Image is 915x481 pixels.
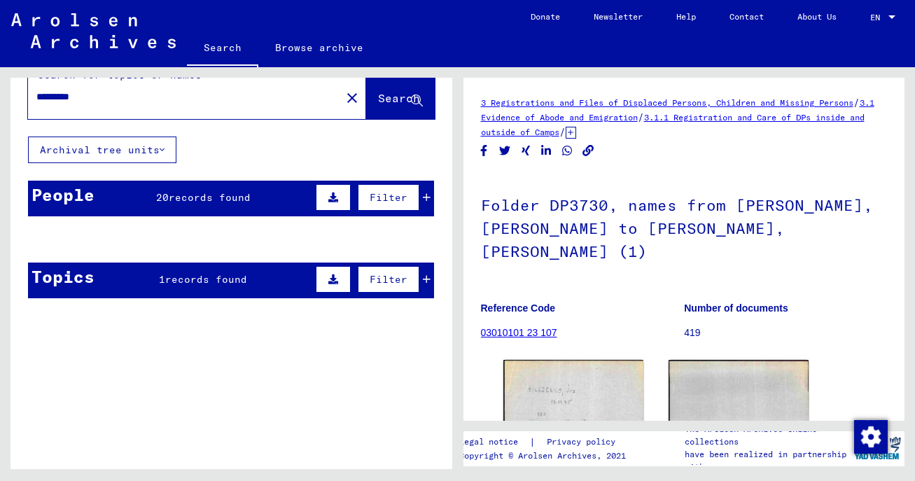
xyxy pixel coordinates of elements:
[32,182,95,207] div: People
[481,327,557,338] a: 03010101 23 107
[638,111,644,123] span: /
[685,448,849,473] p: have been realized in partnership with
[187,31,258,67] a: Search
[481,97,853,108] a: 3 Registrations and Files of Displaced Persons, Children and Missing Persons
[498,142,512,160] button: Share on Twitter
[560,142,575,160] button: Share on WhatsApp
[669,360,809,445] img: 002.jpg
[870,13,886,22] span: EN
[459,449,632,462] p: Copyright © Arolsen Archives, 2021
[851,431,904,466] img: yv_logo.png
[685,423,849,448] p: The Arolsen Archives online collections
[258,31,380,64] a: Browse archive
[366,76,435,119] button: Search
[519,142,533,160] button: Share on Xing
[169,191,251,204] span: records found
[378,91,420,105] span: Search
[481,173,888,281] h1: Folder DP3730, names from [PERSON_NAME], [PERSON_NAME] to [PERSON_NAME], [PERSON_NAME] (1)
[559,125,566,138] span: /
[481,302,556,314] b: Reference Code
[536,435,632,449] a: Privacy policy
[370,273,407,286] span: Filter
[156,191,169,204] span: 20
[477,142,491,160] button: Share on Facebook
[344,90,361,106] mat-icon: close
[459,435,632,449] div: |
[459,435,529,449] a: Legal notice
[581,142,596,160] button: Copy link
[28,137,176,163] button: Archival tree units
[370,191,407,204] span: Filter
[853,96,860,109] span: /
[358,266,419,293] button: Filter
[854,420,888,454] img: Change consent
[539,142,554,160] button: Share on LinkedIn
[11,13,176,48] img: Arolsen_neg.svg
[684,326,887,340] p: 419
[503,360,643,444] img: 001.jpg
[358,184,419,211] button: Filter
[684,302,788,314] b: Number of documents
[338,83,366,111] button: Clear
[481,112,865,137] a: 3.1.1 Registration and Care of DPs inside and outside of Camps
